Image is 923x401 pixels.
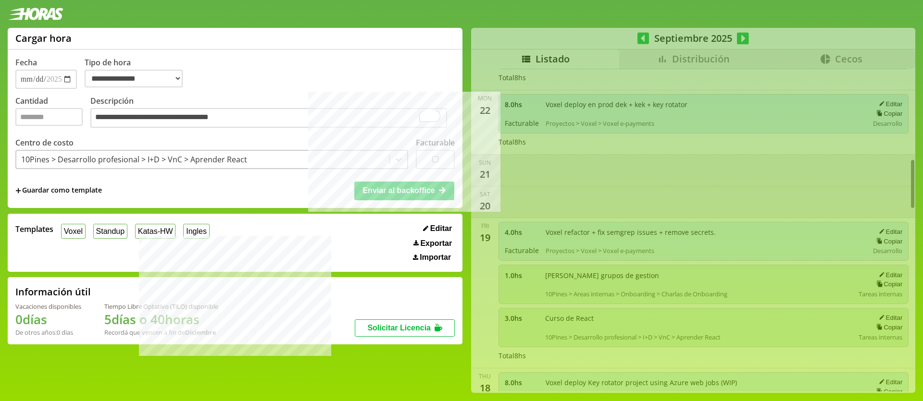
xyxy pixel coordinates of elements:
button: Voxel [61,224,86,239]
button: Enviar al backoffice [354,182,454,200]
label: Centro de costo [15,137,74,148]
span: Solicitar Licencia [367,324,431,332]
button: Editar [420,224,455,233]
div: 10Pines > Desarrollo profesional > I+D > VnC > Aprender React [21,154,247,165]
textarea: To enrich screen reader interactions, please activate Accessibility in Grammarly extension settings [90,108,447,128]
span: Editar [430,224,452,233]
button: Solicitar Licencia [355,319,455,337]
h2: Información útil [15,285,91,298]
div: Vacaciones disponibles [15,302,81,311]
div: Tiempo Libre Optativo (TiLO) disponible [104,302,218,311]
span: Templates [15,224,53,234]
b: Diciembre [185,328,216,337]
img: logotipo [8,8,63,20]
span: +Guardar como template [15,185,102,196]
label: Descripción [90,96,455,131]
h1: 0 días [15,311,81,328]
div: De otros años: 0 días [15,328,81,337]
span: Enviar al backoffice [362,186,435,194]
label: Fecha [15,57,37,68]
button: Standup [93,224,127,239]
span: Importar [420,253,451,262]
button: Exportar [411,239,455,248]
h1: 5 días o 40 horas [104,311,218,328]
span: Exportar [420,239,452,248]
h1: Cargar hora [15,32,72,45]
button: Ingles [183,224,209,239]
label: Tipo de hora [85,57,190,89]
span: + [15,185,21,196]
div: Recordá que vencen a fin de [104,328,218,337]
label: Facturable [416,137,455,148]
button: Katas-HW [135,224,176,239]
label: Cantidad [15,96,90,131]
select: Tipo de hora [85,70,183,87]
input: Cantidad [15,108,83,126]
